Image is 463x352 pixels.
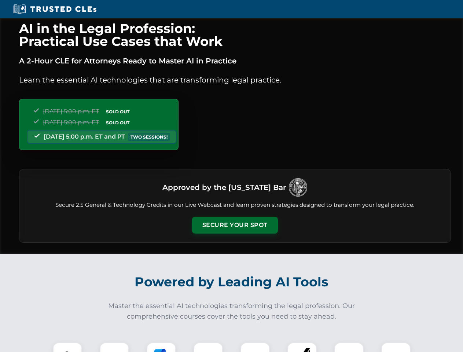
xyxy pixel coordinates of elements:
p: Learn the essential AI technologies that are transforming legal practice. [19,74,451,86]
span: [DATE] 5:00 p.m. ET [43,108,99,115]
button: Secure Your Spot [192,217,278,234]
h1: AI in the Legal Profession: Practical Use Cases that Work [19,22,451,48]
p: A 2-Hour CLE for Attorneys Ready to Master AI in Practice [19,55,451,67]
p: Master the essential AI technologies transforming the legal profession. Our comprehensive courses... [103,301,360,322]
p: Secure 2.5 General & Technology Credits in our Live Webcast and learn proven strategies designed ... [28,201,442,209]
span: [DATE] 5:00 p.m. ET [43,119,99,126]
h2: Powered by Leading AI Tools [29,269,435,295]
span: SOLD OUT [103,119,132,126]
h3: Approved by the [US_STATE] Bar [162,181,286,194]
img: Logo [289,178,307,197]
img: Trusted CLEs [11,4,99,15]
span: SOLD OUT [103,108,132,115]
